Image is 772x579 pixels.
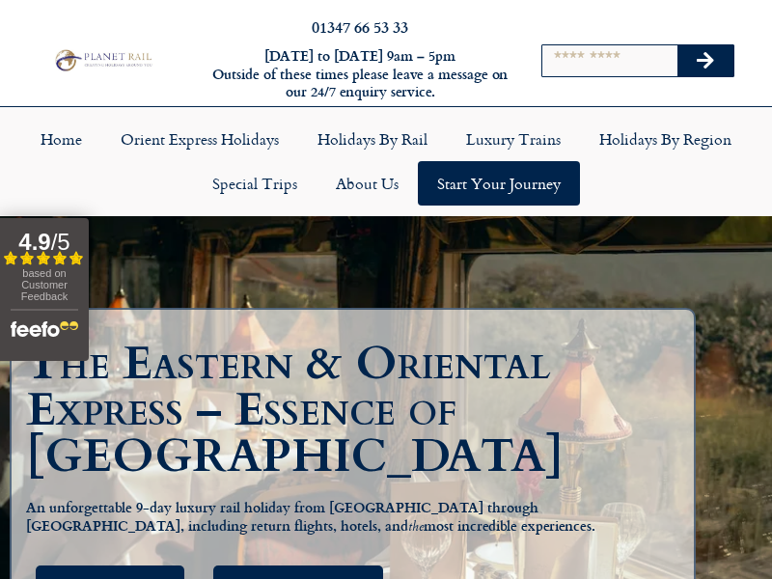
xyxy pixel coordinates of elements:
a: Special Trips [193,161,317,206]
a: Orient Express Holidays [101,117,298,161]
h1: The Eastern & Oriental Express – Essence of [GEOGRAPHIC_DATA] [26,341,689,480]
nav: Menu [10,117,762,206]
img: Planet Rail Train Holidays Logo [51,47,154,72]
a: Home [21,117,101,161]
a: Start your Journey [418,161,580,206]
h5: An unforgettable 9-day luxury rail holiday from [GEOGRAPHIC_DATA] through [GEOGRAPHIC_DATA], incl... [26,499,679,537]
h6: [DATE] to [DATE] 9am – 5pm Outside of these times please leave a message on our 24/7 enquiry serv... [210,47,510,101]
a: Luxury Trains [447,117,580,161]
em: the [408,516,424,539]
a: About Us [317,161,418,206]
button: Search [677,45,733,76]
a: Holidays by Rail [298,117,447,161]
a: 01347 66 53 33 [312,15,408,38]
a: Holidays by Region [580,117,751,161]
